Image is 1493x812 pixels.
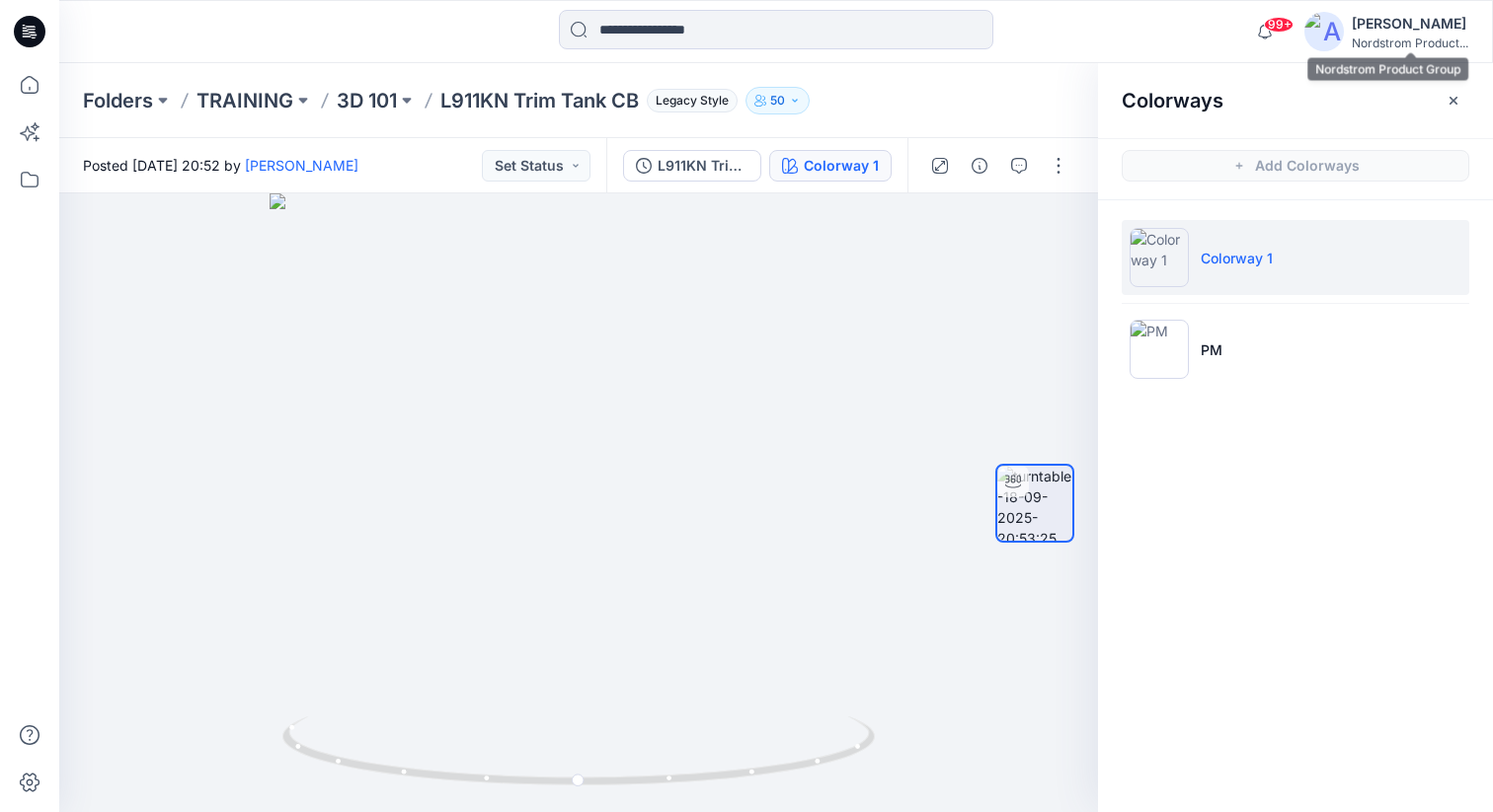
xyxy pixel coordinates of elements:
[770,90,785,111] p: 50
[1201,339,1222,360] p: PM
[1352,12,1468,36] div: [PERSON_NAME]
[83,155,358,176] span: Posted [DATE] 20:52 by
[1130,228,1189,287] img: Colorway 1
[647,89,738,112] span: Legacy Style
[769,150,892,182] button: Colorway 1
[1130,320,1189,379] img: PM
[83,87,153,114] a: Folders
[1201,248,1273,268] p: Colorway 1
[1352,36,1468,50] div: Nordstrom Product...
[1304,12,1344,51] img: avatar
[337,87,397,114] a: 3D 101
[440,87,639,114] p: L911KN Trim Tank CB
[964,150,995,182] button: Details
[639,87,738,114] button: Legacy Style
[746,87,810,114] button: 50
[658,155,748,177] div: L911KN Trim Tank
[804,155,879,177] div: Colorway 1
[1264,17,1294,33] span: 99+
[997,466,1072,541] img: turntable-18-09-2025-20:53:25
[245,157,358,174] a: [PERSON_NAME]
[196,87,293,114] a: TRAINING
[623,150,761,182] button: L911KN Trim Tank
[1122,89,1223,112] h2: Colorways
